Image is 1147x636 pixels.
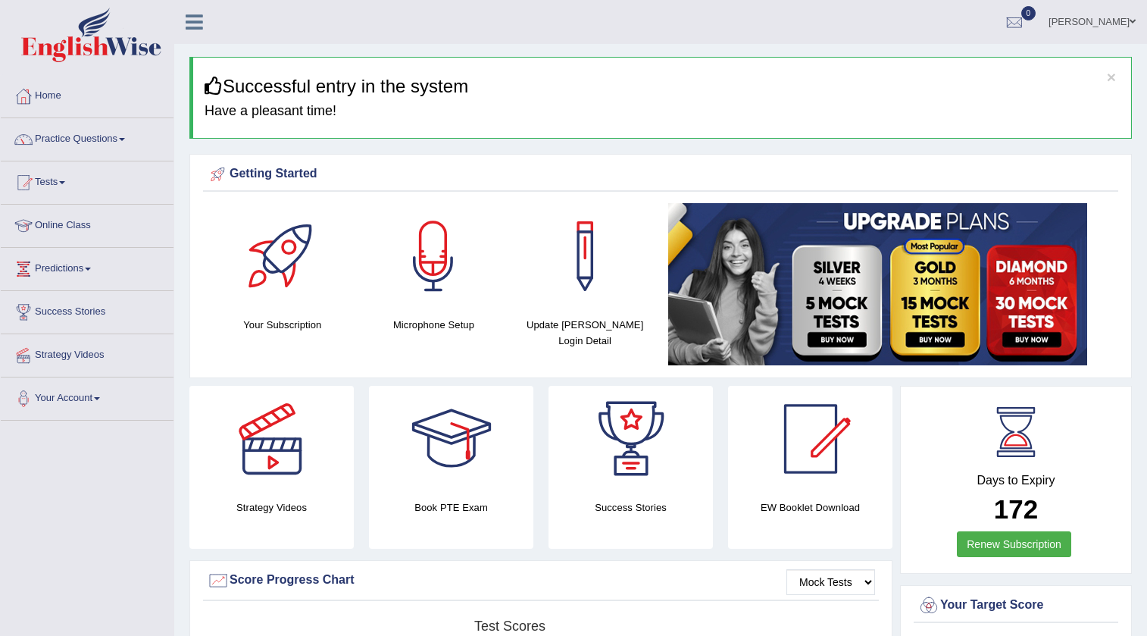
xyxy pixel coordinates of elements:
h4: Strategy Videos [189,500,354,515]
h4: Your Subscription [214,317,351,333]
h4: EW Booklet Download [728,500,892,515]
h4: Days to Expiry [917,474,1114,487]
img: small5.jpg [668,203,1087,365]
a: Strategy Videos [1,334,173,372]
a: Success Stories [1,291,173,329]
a: Home [1,75,173,113]
a: Online Class [1,205,173,243]
h4: Microphone Setup [366,317,502,333]
h4: Have a pleasant time! [205,104,1120,119]
a: Tests [1,161,173,199]
div: Your Target Score [917,594,1114,617]
a: Your Account [1,378,173,415]
h4: Update [PERSON_NAME] Login Detail [517,317,653,349]
a: Renew Subscription [957,531,1071,557]
div: Score Progress Chart [207,569,875,592]
div: Getting Started [207,163,1114,186]
span: 0 [1021,6,1036,20]
button: × [1107,69,1116,85]
h4: Book PTE Exam [369,500,533,515]
h4: Success Stories [548,500,713,515]
a: Practice Questions [1,118,173,156]
b: 172 [994,494,1038,524]
a: Predictions [1,248,173,286]
tspan: Test scores [474,619,545,634]
h3: Successful entry in the system [205,77,1120,96]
